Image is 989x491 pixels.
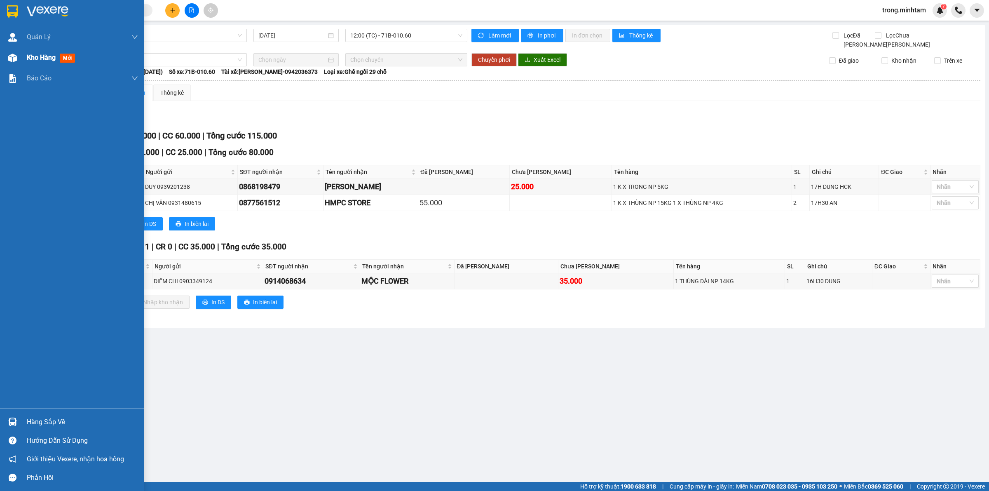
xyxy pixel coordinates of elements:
span: file-add [189,7,195,13]
th: Tên hàng [674,260,785,273]
th: Đã [PERSON_NAME] [455,260,558,273]
span: bar-chart [619,33,626,39]
span: trong.minhtam [876,5,933,15]
input: 13/10/2025 [258,31,326,40]
img: solution-icon [8,74,17,83]
span: In biên lai [253,298,277,307]
strong: 1900 633 818 [621,483,656,490]
span: Kho hàng [27,54,56,61]
input: Chọn ngày [258,55,326,64]
span: Miền Bắc [844,482,903,491]
td: MỘC FLOWER [360,273,455,289]
span: Kho nhận [888,56,920,65]
span: SL 1 [134,242,150,251]
div: CHỊ VÂN 0931480615 [145,198,236,207]
span: CR 0 [156,242,172,251]
span: | [204,148,206,157]
td: HMPC STORE [323,195,418,211]
button: caret-down [970,3,984,18]
div: 0914068634 [265,275,359,287]
div: 17H DUNG HCK [811,182,877,191]
span: | [662,482,663,491]
span: plus [170,7,176,13]
span: printer [202,299,208,306]
span: ⚪️ [839,485,842,488]
span: | [909,482,911,491]
div: DUY 0939201238 [145,182,236,191]
th: Chưa [PERSON_NAME] [510,165,612,179]
button: printerIn biên lai [169,217,215,230]
span: Báo cáo [27,73,52,83]
div: Nhãn [933,167,978,176]
div: [PERSON_NAME] [325,181,417,193]
th: Chưa [PERSON_NAME] [558,260,674,273]
div: 35.000 [560,275,672,287]
span: Hỗ trợ kỹ thuật: [580,482,656,491]
span: CR 55.000 [123,148,159,157]
div: 17H30 AN [811,198,877,207]
span: Loại xe: Ghế ngồi 29 chỗ [324,67,387,76]
div: 16H30 DUNG [806,277,871,286]
div: Phản hồi [27,472,138,484]
span: Thống kê [629,31,654,40]
img: icon-new-feature [936,7,944,14]
span: CC 60.000 [162,131,200,141]
span: SĐT người nhận [240,167,315,176]
span: question-circle [9,437,16,444]
span: notification [9,455,16,463]
span: | [174,242,176,251]
span: down [131,34,138,40]
strong: 0369 525 060 [868,483,903,490]
span: message [9,474,16,482]
span: | [217,242,219,251]
button: syncLàm mới [471,29,519,42]
span: Xuất Excel [534,55,560,64]
th: SL [792,165,810,179]
sup: 7 [941,4,947,9]
span: Lọc Đã [PERSON_NAME] [840,31,889,49]
div: Hàng sắp về [27,416,138,428]
span: Tổng cước 35.000 [221,242,286,251]
div: 1 K X THÙNG NP 15KG 1 X THÙNG NP 4KG [613,198,791,207]
span: Làm mới [488,31,512,40]
span: Tên người nhận [326,167,410,176]
th: Ghi chú [810,165,879,179]
div: 1 K X TRONG NP 5KG [613,182,791,191]
th: SL [785,260,805,273]
div: 0877561512 [239,197,322,209]
button: downloadNhập kho nhận [127,296,190,309]
div: HMPC STORE [325,197,417,209]
span: Lọc Chưa [PERSON_NAME] [883,31,938,49]
div: 1 THÙNG DÀI NP 14KG [675,277,784,286]
span: 7 [942,4,945,9]
button: Chuyển phơi [471,53,517,66]
span: printer [244,299,250,306]
span: CC 35.000 [178,242,215,251]
td: CH KHÁNH THI [323,179,418,195]
span: CC 25.000 [166,148,202,157]
img: logo-vxr [7,5,18,18]
span: down [131,75,138,82]
div: Nhãn [933,262,978,271]
span: Giới thiệu Vexere, nhận hoa hồng [27,454,124,464]
img: warehouse-icon [8,33,17,42]
div: 0868198479 [239,181,322,193]
img: warehouse-icon [8,418,17,426]
span: In biên lai [185,219,209,228]
span: Tổng cước 115.000 [206,131,277,141]
button: bar-chartThống kê [612,29,661,42]
button: plus [165,3,180,18]
span: | [202,131,204,141]
strong: 0708 023 035 - 0935 103 250 [762,483,837,490]
img: warehouse-icon [8,54,17,62]
span: Chọn chuyến [350,54,462,66]
button: file-add [185,3,199,18]
div: DIỄM CHI 0903349124 [154,277,262,286]
span: In DS [143,219,156,228]
div: Hướng dẫn sử dụng [27,435,138,447]
img: phone-icon [955,7,962,14]
span: printer [176,221,181,228]
td: 0914068634 [263,273,360,289]
button: aim [204,3,218,18]
td: 0868198479 [238,179,323,195]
